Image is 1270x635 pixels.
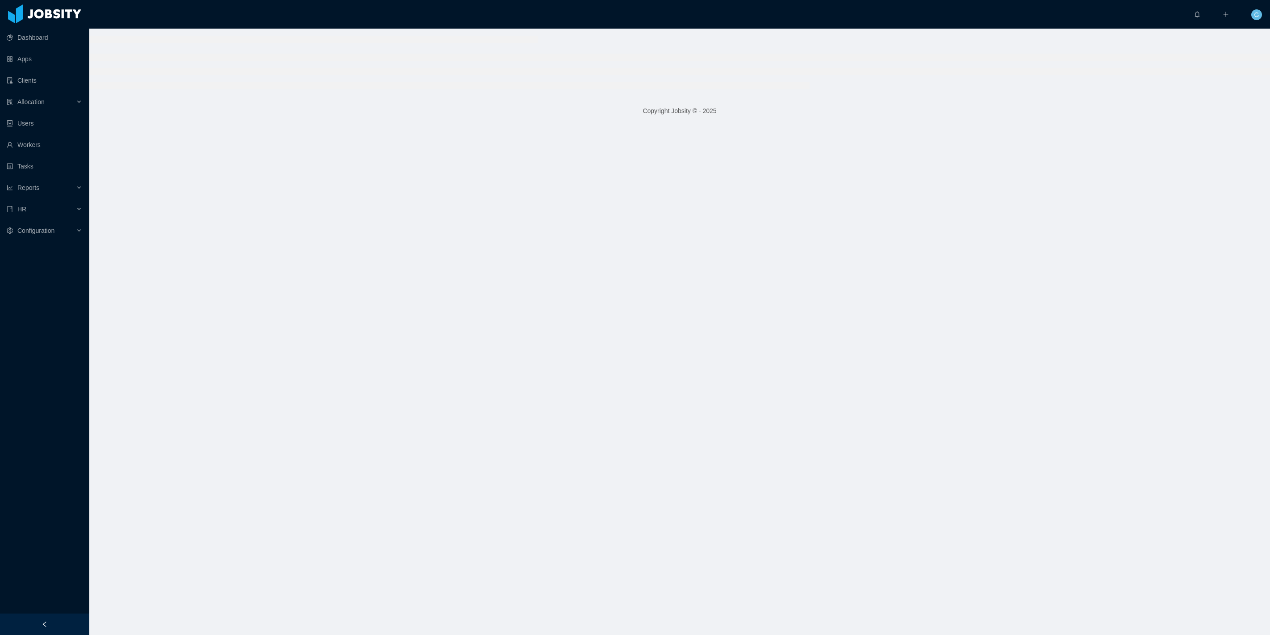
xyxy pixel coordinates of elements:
[7,29,82,46] a: icon: pie-chartDashboard
[7,114,82,132] a: icon: robotUsers
[1194,11,1200,17] i: icon: bell
[89,96,1270,126] footer: Copyright Jobsity © - 2025
[1223,11,1229,17] i: icon: plus
[17,184,39,191] span: Reports
[7,206,13,212] i: icon: book
[1200,7,1209,16] sup: 0
[7,185,13,191] i: icon: line-chart
[17,227,54,234] span: Configuration
[17,98,45,105] span: Allocation
[17,206,26,213] span: HR
[7,136,82,154] a: icon: userWorkers
[1254,9,1259,20] span: G
[7,157,82,175] a: icon: profileTasks
[7,50,82,68] a: icon: appstoreApps
[7,71,82,89] a: icon: auditClients
[7,99,13,105] i: icon: solution
[7,227,13,234] i: icon: setting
